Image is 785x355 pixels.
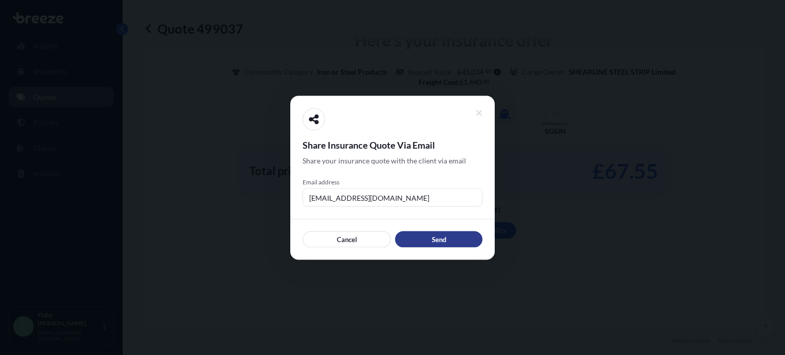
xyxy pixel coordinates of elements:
p: Send [432,234,446,244]
span: Share your insurance quote with the client via email [303,155,466,165]
p: Cancel [337,234,357,244]
button: Cancel [303,231,391,247]
span: Share Insurance Quote Via Email [303,138,482,151]
input: example@gmail.com [303,188,482,206]
span: Email address [303,178,482,186]
button: Send [395,231,482,247]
